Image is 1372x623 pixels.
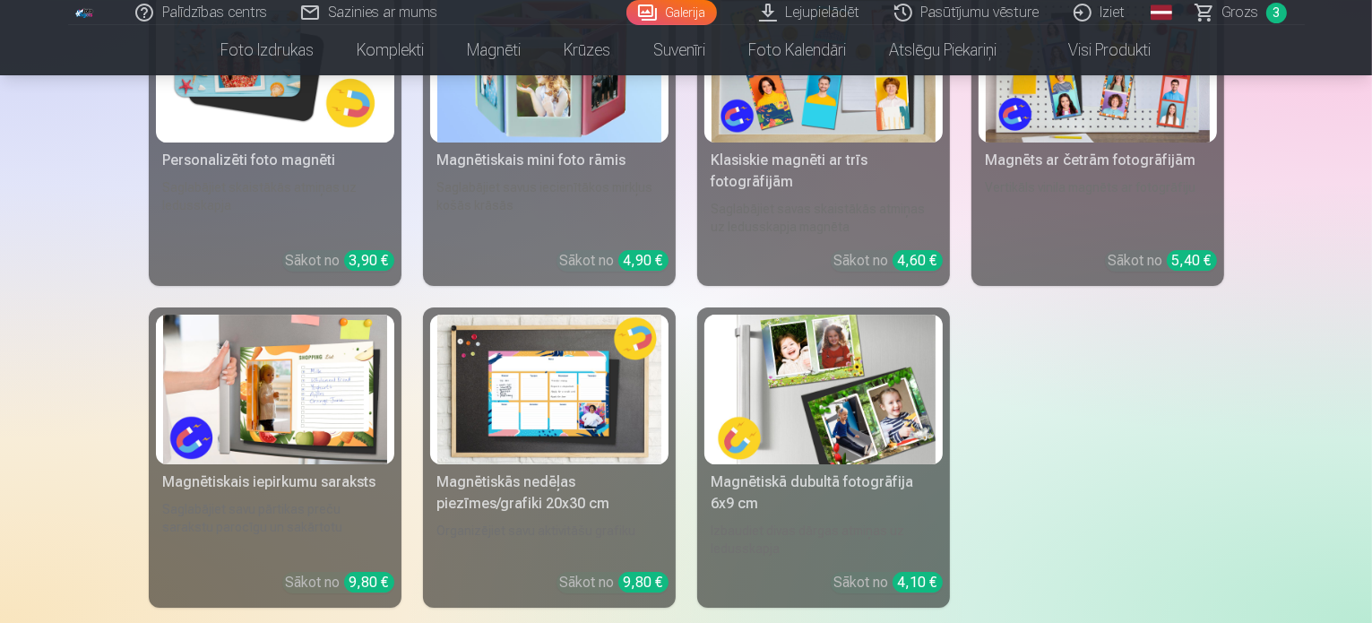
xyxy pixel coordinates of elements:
a: Krūzes [543,25,633,75]
div: 3,90 € [344,250,394,271]
a: Komplekti [336,25,446,75]
span: Grozs [1222,2,1259,23]
div: 4,60 € [893,250,943,271]
div: Sākot no [834,250,943,272]
div: Saglabājiet skaistākās atmiņas uz ledusskapja [156,178,394,236]
a: Foto izdrukas [200,25,336,75]
div: Magnēts ar četrām fotogrāfijām [979,150,1217,171]
a: Magnētiskās nedēļas piezīmes/grafiki 20x30 cmMagnētiskās nedēļas piezīmes/grafiki 20x30 cmOrganiz... [423,307,676,608]
div: Izbaudiet divas dārgas atmiņas uz ledusskapja [704,522,943,558]
div: Saglabājiet savu pārtikas preču sarakstu parocīgu un sakārtotu [156,500,394,558]
img: Magnētiskais iepirkumu saraksts [163,315,387,464]
a: Atslēgu piekariņi [868,25,1019,75]
div: Vertikāls vinila magnēts ar fotogrāfiju [979,178,1217,236]
div: Sākot no [560,250,669,272]
div: Magnētiskais iepirkumu saraksts [156,472,394,493]
div: Saglabājiet savas skaistākās atmiņas uz ledusskapja magnēta [704,200,943,236]
img: Magnētiskās nedēļas piezīmes/grafiki 20x30 cm [437,315,661,464]
span: 3 [1266,3,1287,23]
div: Organizējiet savu aktivitāšu grafiku [430,522,669,558]
div: Sākot no [286,572,394,593]
div: 4,90 € [618,250,669,271]
div: Klasiskie magnēti ar trīs fotogrāfijām [704,150,943,193]
div: Personalizēti foto magnēti [156,150,394,171]
a: Magnēti [446,25,543,75]
div: Sākot no [560,572,669,593]
div: 5,40 € [1167,250,1217,271]
div: Sākot no [1109,250,1217,272]
div: 4,10 € [893,572,943,593]
div: Magnētiskā dubultā fotogrāfija 6x9 cm [704,472,943,515]
a: Suvenīri [633,25,728,75]
div: Sākot no [286,250,394,272]
div: 9,80 € [344,572,394,593]
img: /fa1 [75,7,95,18]
div: Saglabājiet savus iecienītākos mirkļus košās krāsās [430,178,669,236]
div: Magnētiskais mini foto rāmis [430,150,669,171]
a: Magnētiskais iepirkumu sarakstsMagnētiskais iepirkumu sarakstsSaglabājiet savu pārtikas preču sar... [149,307,401,608]
a: Visi produkti [1019,25,1173,75]
a: Foto kalendāri [728,25,868,75]
img: Magnētiskā dubultā fotogrāfija 6x9 cm [712,315,936,464]
a: Magnētiskā dubultā fotogrāfija 6x9 cmMagnētiskā dubultā fotogrāfija 6x9 cmIzbaudiet divas dārgas ... [697,307,950,608]
div: 9,80 € [618,572,669,593]
div: Sākot no [834,572,943,593]
div: Magnētiskās nedēļas piezīmes/grafiki 20x30 cm [430,472,669,515]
